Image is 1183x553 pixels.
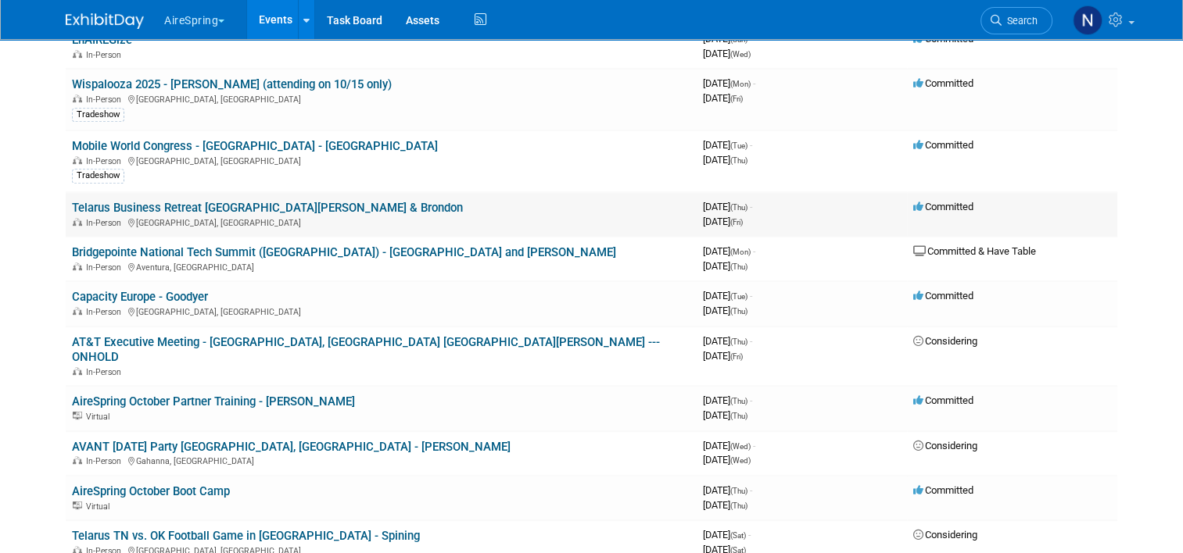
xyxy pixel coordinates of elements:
[703,394,752,406] span: [DATE]
[703,454,751,466] span: [DATE]
[703,216,743,227] span: [DATE]
[750,139,752,151] span: -
[730,337,747,346] span: (Thu)
[73,262,82,270] img: In-Person Event
[703,33,752,45] span: [DATE]
[72,216,690,228] div: [GEOGRAPHIC_DATA], [GEOGRAPHIC_DATA]
[86,50,126,60] span: In-Person
[703,499,747,511] span: [DATE]
[730,442,751,451] span: (Wed)
[703,201,752,212] span: [DATE]
[72,529,420,543] a: Telarus TN vs. OK Football Game in [GEOGRAPHIC_DATA] - Spining
[72,484,230,498] a: AireSpring October Boot Camp
[703,77,755,89] span: [DATE]
[730,412,747,420] span: (Thu)
[72,245,616,259] a: Bridgepointe National Tech Summit ([GEOGRAPHIC_DATA]) - [GEOGRAPHIC_DATA] and [PERSON_NAME]
[86,367,126,377] span: In-Person
[730,95,743,103] span: (Fri)
[72,139,438,153] a: Mobile World Congress - [GEOGRAPHIC_DATA] - [GEOGRAPHIC_DATA]
[748,529,751,541] span: -
[73,218,82,226] img: In-Person Event
[913,440,977,451] span: Considering
[72,77,392,91] a: Wispalooza 2025 - [PERSON_NAME] (attending on 10/15 only)
[730,141,747,150] span: (Tue)
[753,440,755,451] span: -
[913,529,977,541] span: Considering
[703,139,752,151] span: [DATE]
[73,412,82,419] img: Virtual Event
[730,50,751,59] span: (Wed)
[703,305,747,316] span: [DATE]
[72,335,660,364] a: AT&T Executive Meeting - [GEOGRAPHIC_DATA], [GEOGRAPHIC_DATA] [GEOGRAPHIC_DATA][PERSON_NAME] --- ...
[703,154,747,166] span: [DATE]
[72,454,690,466] div: Gahanna, [GEOGRAPHIC_DATA]
[1002,15,1038,27] span: Search
[72,169,124,183] div: Tradeshow
[703,335,752,347] span: [DATE]
[980,7,1052,34] a: Search
[730,501,747,510] span: (Thu)
[72,394,355,409] a: AireSpring October Partner Training - [PERSON_NAME]
[730,203,747,212] span: (Thu)
[73,156,82,164] img: In-Person Event
[730,262,747,271] span: (Thu)
[750,201,752,212] span: -
[703,529,751,541] span: [DATE]
[72,305,690,317] div: [GEOGRAPHIC_DATA], [GEOGRAPHIC_DATA]
[73,307,82,315] img: In-Person Event
[86,156,126,166] span: In-Person
[86,412,114,422] span: Virtual
[750,335,752,347] span: -
[913,245,1036,257] span: Committed & Have Table
[72,290,208,304] a: Capacity Europe - Goodyer
[730,487,747,495] span: (Thu)
[86,95,126,105] span: In-Person
[73,501,82,509] img: Virtual Event
[730,531,746,540] span: (Sat)
[913,394,973,406] span: Committed
[703,409,747,421] span: [DATE]
[703,92,743,104] span: [DATE]
[750,290,752,301] span: -
[730,218,743,227] span: (Fri)
[730,156,747,165] span: (Thu)
[753,245,755,257] span: -
[72,108,124,122] div: Tradeshow
[703,440,755,451] span: [DATE]
[753,77,755,89] span: -
[913,290,973,301] span: Committed
[73,50,82,58] img: In-Person Event
[72,260,690,273] div: Aventura, [GEOGRAPHIC_DATA]
[750,484,752,496] span: -
[1073,5,1102,35] img: Natalie Pyron
[750,394,752,406] span: -
[72,440,511,454] a: AVANT [DATE] Party [GEOGRAPHIC_DATA], [GEOGRAPHIC_DATA] - [PERSON_NAME]
[703,245,755,257] span: [DATE]
[73,456,82,464] img: In-Person Event
[72,201,463,215] a: Telarus Business Retreat [GEOGRAPHIC_DATA][PERSON_NAME] & Brondon
[73,367,82,375] img: In-Person Event
[913,33,973,45] span: Committed
[66,13,144,29] img: ExhibitDay
[703,484,752,496] span: [DATE]
[86,307,126,317] span: In-Person
[73,95,82,102] img: In-Person Event
[913,484,973,496] span: Committed
[86,501,114,512] span: Virtual
[730,456,751,465] span: (Wed)
[730,80,751,88] span: (Mon)
[730,352,743,361] span: (Fri)
[913,201,973,212] span: Committed
[913,335,977,347] span: Considering
[730,307,747,316] span: (Thu)
[730,397,747,405] span: (Thu)
[703,260,747,272] span: [DATE]
[730,35,747,44] span: (Sun)
[730,248,751,256] span: (Mon)
[703,48,751,59] span: [DATE]
[86,456,126,466] span: In-Person
[72,154,690,166] div: [GEOGRAPHIC_DATA], [GEOGRAPHIC_DATA]
[72,33,132,47] a: EnAIREGize
[86,218,126,228] span: In-Person
[72,92,690,105] div: [GEOGRAPHIC_DATA], [GEOGRAPHIC_DATA]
